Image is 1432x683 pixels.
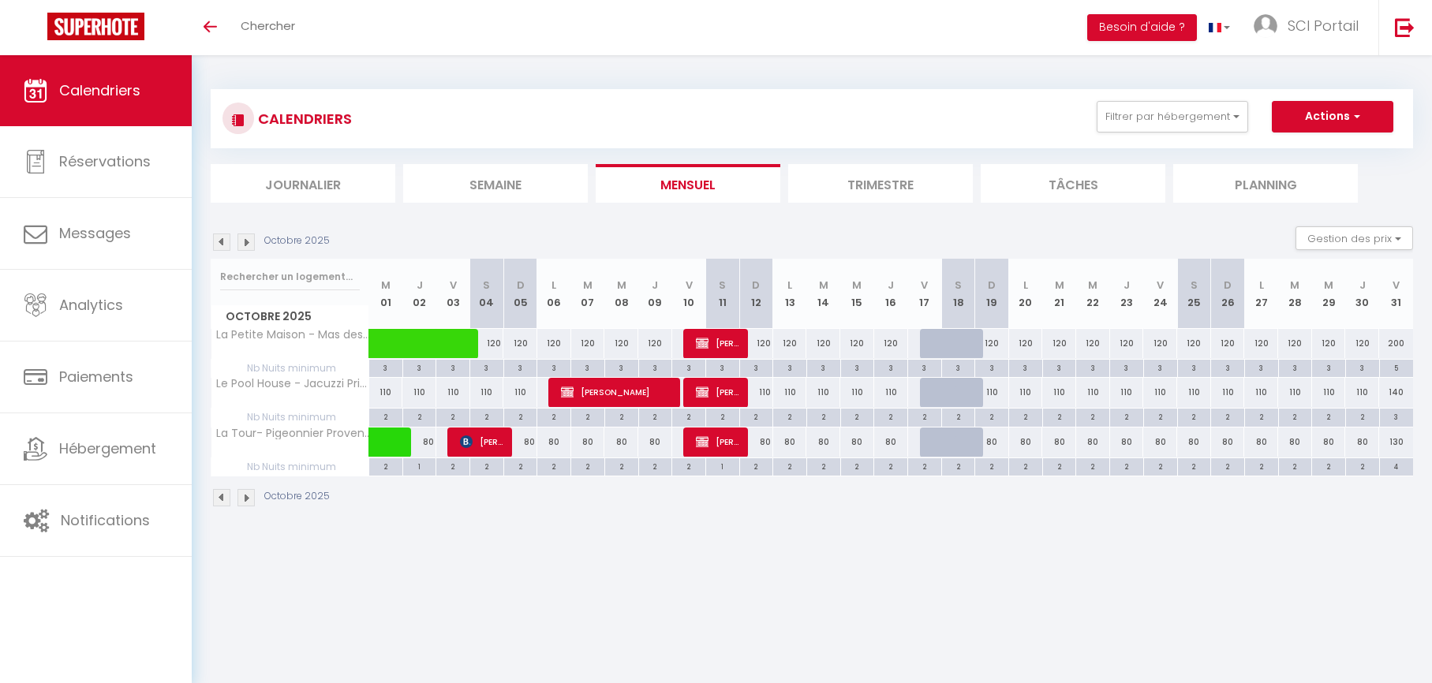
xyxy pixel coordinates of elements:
div: 80 [604,427,638,457]
div: 2 [1144,458,1177,473]
th: 08 [604,259,638,329]
span: La Petite Maison - Mas des Sous [GEOGRAPHIC_DATA] [214,329,372,341]
div: 120 [1110,329,1144,358]
div: 110 [975,378,1009,407]
div: 80 [503,427,537,457]
div: 80 [1211,427,1245,457]
div: 110 [739,378,773,407]
div: 2 [1211,458,1244,473]
li: Trimestre [788,164,973,203]
th: 09 [638,259,672,329]
div: 2 [436,409,469,424]
div: 130 [1379,427,1413,457]
div: 3 [908,360,941,375]
abbr: L [1259,278,1264,293]
span: Le Pool House - Jacuzzi Privé - [GEOGRAPHIC_DATA] [214,378,372,390]
div: 120 [503,329,537,358]
span: Chercher [241,17,295,34]
th: 26 [1211,259,1245,329]
div: 120 [773,329,807,358]
div: 110 [874,378,908,407]
div: 110 [773,378,807,407]
div: 2 [504,458,537,473]
div: 2 [672,409,705,424]
div: 3 [571,360,604,375]
div: 3 [504,360,537,375]
span: [PERSON_NAME] [696,427,741,457]
div: 1 [706,458,739,473]
input: Rechercher un logement... [220,263,360,291]
th: 05 [503,259,537,329]
div: 80 [1345,427,1379,457]
button: Besoin d'aide ? [1087,14,1197,41]
div: 2 [1211,409,1244,424]
abbr: J [417,278,423,293]
div: 2 [403,409,436,424]
th: 02 [402,259,436,329]
abbr: D [988,278,996,293]
div: 110 [369,378,403,407]
div: 120 [1143,329,1177,358]
th: 23 [1110,259,1144,329]
div: 3 [403,360,436,375]
li: Planning [1173,164,1358,203]
div: 2 [975,458,1008,473]
div: 2 [605,409,638,424]
div: 3 [436,360,469,375]
span: Réservations [59,151,151,171]
div: 2 [1346,458,1379,473]
span: Paiements [59,367,133,386]
div: 3 [639,360,672,375]
div: 3 [1009,360,1042,375]
div: 80 [773,427,807,457]
div: 3 [1279,360,1312,375]
img: Super Booking [47,13,144,40]
div: 2 [672,458,705,473]
th: 18 [941,259,975,329]
div: 5 [1380,360,1413,375]
span: [PERSON_NAME] [460,427,505,457]
div: 120 [604,329,638,358]
div: 3 [975,360,1008,375]
div: 2 [874,409,907,424]
div: 110 [1211,378,1245,407]
div: 2 [1144,409,1177,424]
div: 2 [773,409,806,424]
div: 2 [975,409,1008,424]
div: 110 [1042,378,1076,407]
abbr: M [1088,278,1097,293]
div: 2 [740,409,773,424]
div: 110 [1278,378,1312,407]
div: 2 [1346,409,1379,424]
div: 2 [841,458,874,473]
div: 2 [504,409,537,424]
th: 28 [1278,259,1312,329]
div: 3 [537,360,570,375]
span: Analytics [59,295,123,315]
p: Octobre 2025 [264,489,330,504]
abbr: J [1359,278,1366,293]
div: 3 [369,360,402,375]
div: 2 [1312,458,1345,473]
div: 2 [1312,409,1345,424]
th: 20 [1009,259,1043,329]
div: 80 [975,427,1009,457]
th: 25 [1177,259,1211,329]
span: [PERSON_NAME] [696,328,741,358]
div: 2 [1043,458,1076,473]
div: 2 [908,458,941,473]
abbr: M [617,278,626,293]
li: Mensuel [596,164,780,203]
div: 120 [874,329,908,358]
div: 80 [1177,427,1211,457]
div: 120 [1312,329,1346,358]
h3: CALENDRIERS [254,101,352,136]
abbr: M [381,278,391,293]
span: [PERSON_NAME] [696,377,741,407]
div: 120 [806,329,840,358]
th: 29 [1312,259,1346,329]
img: ... [1254,14,1277,38]
div: 2 [436,458,469,473]
div: 2 [639,458,672,473]
div: 2 [369,458,402,473]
